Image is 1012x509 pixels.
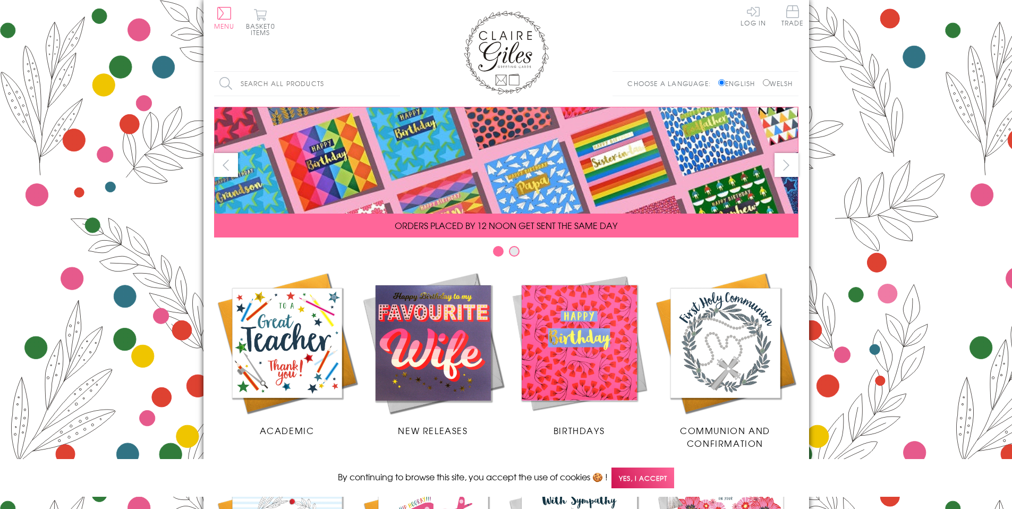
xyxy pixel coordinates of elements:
[246,9,275,36] button: Basket0 items
[554,424,605,437] span: Birthdays
[389,72,400,96] input: Search
[741,5,766,26] a: Log In
[680,424,770,449] span: Communion and Confirmation
[781,5,804,26] span: Trade
[627,79,716,88] p: Choose a language:
[214,7,235,29] button: Menu
[718,79,760,88] label: English
[763,79,793,88] label: Welsh
[214,270,360,437] a: Academic
[214,245,798,262] div: Carousel Pagination
[260,424,314,437] span: Academic
[493,246,504,257] button: Carousel Page 1 (Current Slide)
[464,11,549,95] img: Claire Giles Greetings Cards
[781,5,804,28] a: Trade
[398,424,467,437] span: New Releases
[506,270,652,437] a: Birthdays
[251,21,275,37] span: 0 items
[509,246,520,257] button: Carousel Page 2
[611,468,674,488] span: Yes, I accept
[718,79,725,86] input: English
[360,270,506,437] a: New Releases
[763,79,770,86] input: Welsh
[652,270,798,449] a: Communion and Confirmation
[214,153,238,177] button: prev
[775,153,798,177] button: next
[214,72,400,96] input: Search all products
[395,219,617,232] span: ORDERS PLACED BY 12 NOON GET SENT THE SAME DAY
[214,21,235,31] span: Menu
